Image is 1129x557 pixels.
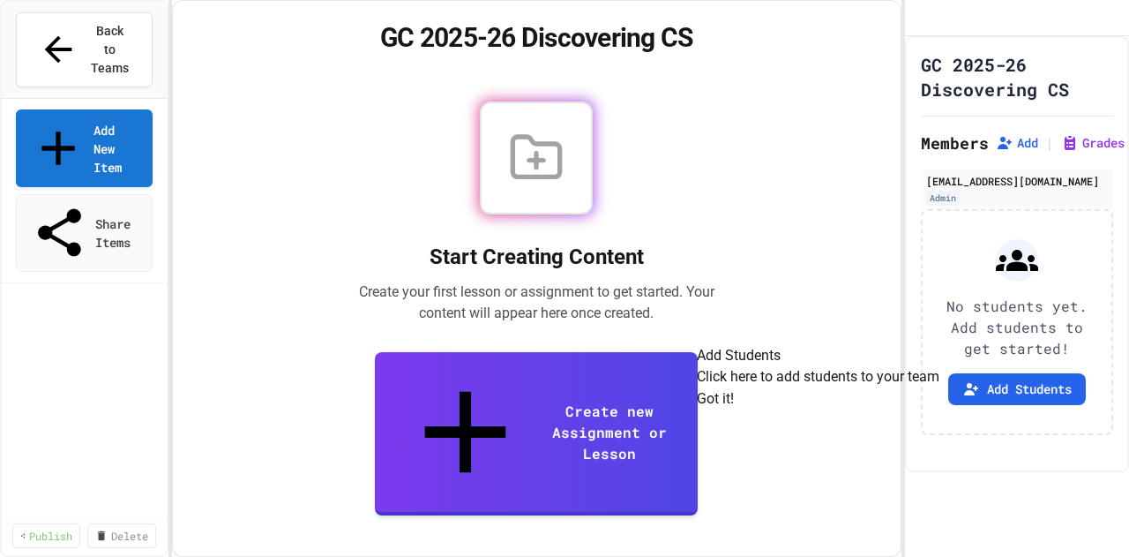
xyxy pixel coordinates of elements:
[1061,134,1125,152] button: Grades
[921,52,1106,102] h1: GC 2025-26 Discovering CS
[375,352,698,516] a: Create new Assignment or Lesson
[339,243,734,271] h2: Start Creating Content
[1045,132,1054,154] span: |
[921,131,989,155] h2: Members
[996,134,1038,152] button: Add
[89,22,131,78] span: Back to Teams
[697,388,734,410] button: Got it!
[194,22,879,54] h1: GC 2025-26 Discovering CS
[697,345,939,366] h2: Add Students
[339,282,734,324] p: Create your first lesson or assignment to get started. Your content will appear here once created.
[12,523,80,548] a: Publish
[937,296,1097,359] p: No students yet. Add students to get started!
[16,109,153,187] a: Add New Item
[87,523,155,548] a: Delete
[697,366,939,388] p: Click here to add students to your team
[16,194,153,271] a: Share Items
[948,373,1086,405] button: Add Students
[926,191,960,206] div: Admin
[926,173,1108,189] div: [EMAIL_ADDRESS][DOMAIN_NAME]
[16,12,153,87] button: Back to Teams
